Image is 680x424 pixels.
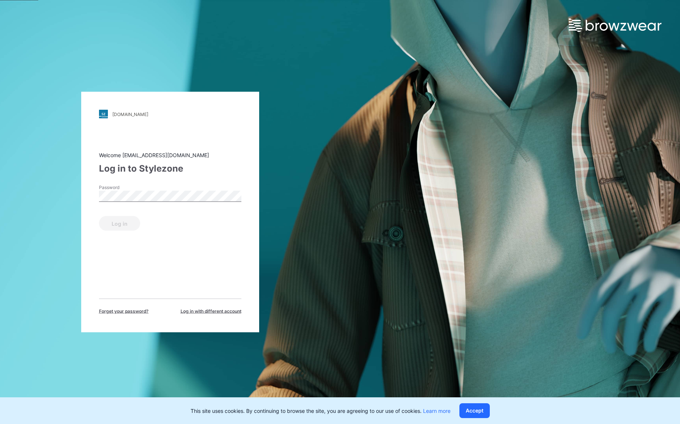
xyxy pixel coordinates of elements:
div: Welcome [EMAIL_ADDRESS][DOMAIN_NAME] [99,151,241,159]
a: [DOMAIN_NAME] [99,110,241,119]
button: Accept [459,403,490,418]
a: Learn more [423,408,450,414]
span: Log in with different account [181,308,241,315]
div: Log in to Stylezone [99,162,241,175]
img: browzwear-logo.e42bd6dac1945053ebaf764b6aa21510.svg [569,19,661,32]
img: stylezone-logo.562084cfcfab977791bfbf7441f1a819.svg [99,110,108,119]
label: Password [99,184,151,191]
span: Forget your password? [99,308,149,315]
div: [DOMAIN_NAME] [112,111,148,117]
p: This site uses cookies. By continuing to browse the site, you are agreeing to our use of cookies. [191,407,450,415]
